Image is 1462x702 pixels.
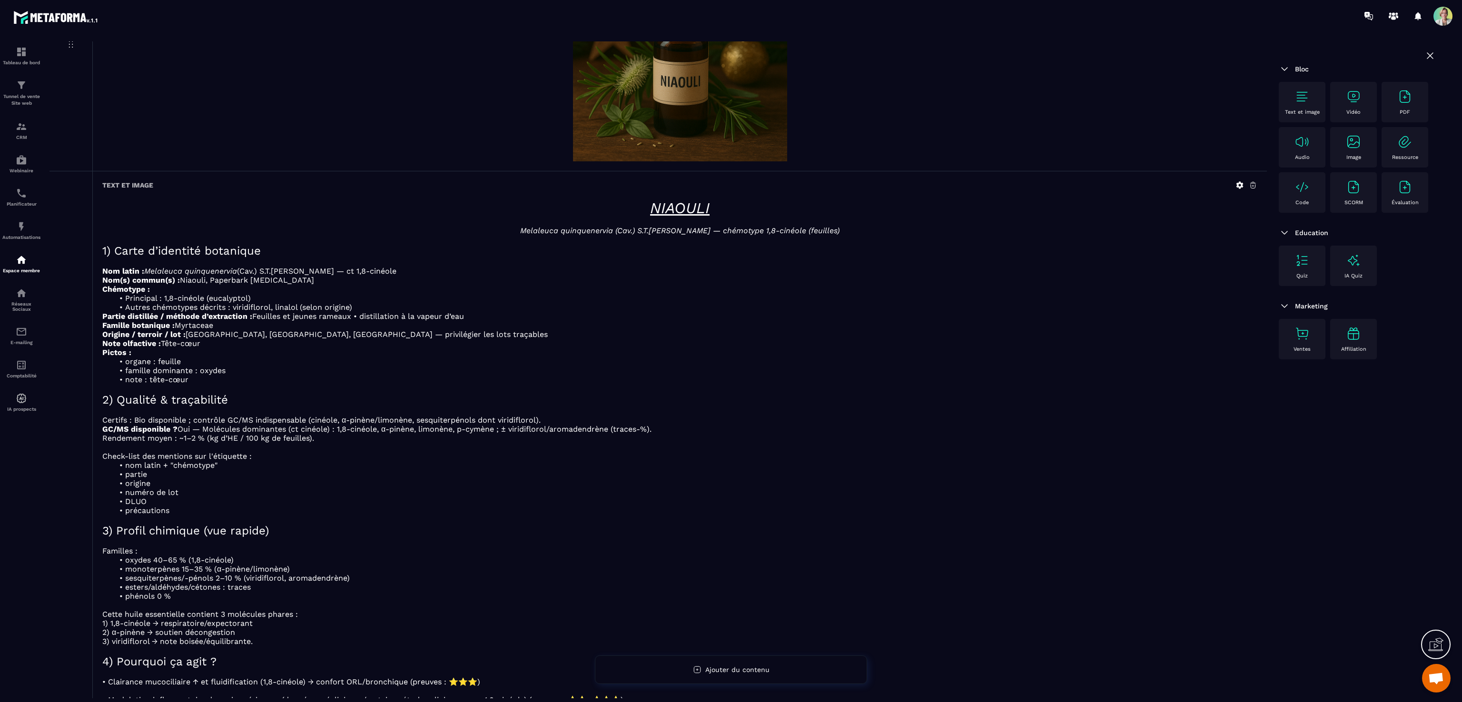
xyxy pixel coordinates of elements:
h2: 4) Pourquoi ça agit ? [102,655,1257,668]
img: text-image no-wra [1397,134,1413,149]
p: Tête‑cœur [102,339,1257,348]
a: schedulerschedulerPlanificateur [2,180,40,214]
p: [GEOGRAPHIC_DATA], [GEOGRAPHIC_DATA], [GEOGRAPHIC_DATA] — privilégier les lots traçables [102,330,1257,339]
img: automations [16,254,27,266]
p: 2) α‑pinène → soutien décongestion [102,628,1257,637]
img: arrow-down [1279,63,1290,75]
p: Image [1346,154,1361,160]
span: Marketing [1295,302,1328,310]
h2: 2) Qualité & traçabilité [102,393,1257,406]
li: note : tête‑cœur [114,375,1257,384]
p: Évaluation [1392,199,1419,206]
img: logo [13,9,99,26]
li: monoterpènes 15–35 % (α‑pinène/limonène) [114,564,1257,573]
a: formationformationCRM [2,114,40,147]
img: automations [16,154,27,166]
img: accountant [16,359,27,371]
p: Automatisations [2,235,40,240]
p: Quiz [1296,273,1308,279]
p: IA prospects [2,406,40,412]
img: text-image no-wra [1294,179,1310,195]
li: phénols 0 % [114,592,1257,601]
img: text-image no-wra [1346,134,1361,149]
img: text-image no-wra [1397,179,1413,195]
img: text-image no-wra [1346,179,1361,195]
p: Tableau de bord [2,60,40,65]
p: Code [1295,199,1309,206]
p: SCORM [1344,199,1363,206]
p: IA Quiz [1344,273,1363,279]
li: oxydes 40–65 % (1,8‑cinéole) [114,555,1257,564]
span: Ajouter du contenu [705,666,770,673]
li: numéro de lot [114,488,1257,497]
a: formationformationTableau de bord [2,39,40,72]
li: Principal : 1,8‑cinéole (eucalyptol) [114,294,1257,303]
p: Planificateur [2,201,40,207]
img: automations [16,221,27,232]
strong: Origine / terroir / lot : [102,330,186,339]
em: Melaleuca quinquenervia [144,267,237,276]
p: Réseaux Sociaux [2,301,40,312]
p: E-mailing [2,340,40,345]
a: social-networksocial-networkRéseaux Sociaux [2,280,40,319]
img: text-image no-wra [1346,89,1361,104]
a: automationsautomationsAutomatisations [2,214,40,247]
li: esters/aldéhydes/cétones : traces [114,583,1257,592]
img: text-image no-wra [1294,134,1310,149]
p: Niaouli, Paperbark [MEDICAL_DATA] [102,276,1257,285]
p: Oui — Molécules dominantes (ct cinéole) : 1,8‑cinéole, α‑pinène, limonène, p‑cymène ; ± viridiflo... [102,425,1257,434]
img: arrow-down [1279,227,1290,238]
p: Ressource [1392,154,1418,160]
img: formation [16,79,27,91]
p: Affiliation [1341,346,1366,352]
span: Education [1295,229,1328,237]
img: formation [16,46,27,58]
li: sesquiterpènes/‑pénols 2–10 % (viridiflorol, aromadendrène) [114,573,1257,583]
p: Webinaire [2,168,40,173]
a: automationsautomationsEspace membre [2,247,40,280]
strong: Nom latin : [102,267,144,276]
li: nom latin + "chémotype" [114,461,1257,470]
p: Familles : [102,546,1257,555]
p: Ventes [1294,346,1311,352]
img: text-image [1346,253,1361,268]
p: Certifs : Bio disponible ; contrôle GC/MS indispensable (cinéole, α‑pinène/limonène, sesquiterpén... [102,415,1257,425]
a: automationsautomationsWebinaire [2,147,40,180]
strong: Pictos : [102,348,131,357]
div: Ouvrir le chat [1422,664,1451,692]
p: 3) viridiflorol → note boisée/équilibrante. [102,637,1257,646]
p: Text et image [1285,109,1320,115]
p: Audio [1295,154,1310,160]
p: Espace membre [2,268,40,273]
img: automations [16,393,27,404]
p: Rendement moyen : ~1–2 % (kg d’HE / 100 kg de feuilles). [102,434,1257,443]
img: text-image no-wra [1294,326,1310,341]
strong: GC/MS disponible ? [102,425,178,434]
p: (Cav.) S.T.[PERSON_NAME] — ct 1,8‑cinéole [102,267,1257,276]
p: Feuilles et jeunes rameaux • distillation à la vapeur d’eau [102,312,1257,321]
u: NIAOULI [650,199,710,217]
li: organe : feuille [114,357,1257,366]
a: formationformationTunnel de vente Site web [2,72,40,114]
img: email [16,326,27,337]
p: Vidéo [1346,109,1361,115]
li: précautions [114,506,1257,515]
h2: 3) Profil chimique (vue rapide) [102,524,1257,537]
p: • Clairance mucociliaire ↑ et fluidification (1,8‑cinéole) → confort ORL/bronchique (preuves : ⭐⭐⭐) [102,677,1257,686]
strong: Partie distillée / méthode d’extraction : [102,312,252,321]
em: Melaleuca quinquenervia (Cav.) S.T.[PERSON_NAME] — chémotype 1,8‑cinéole (feuilles) [520,226,840,235]
p: CRM [2,135,40,140]
p: Comptabilité [2,373,40,378]
strong: Chémotype : [102,285,150,294]
strong: Famille botanique : [102,321,175,330]
span: Bloc [1295,65,1309,73]
li: Autres chémotypes décrits : viridiflorol, linalol (selon origine) [114,303,1257,312]
a: accountantaccountantComptabilité [2,352,40,386]
h6: Text et image [102,181,153,189]
li: origine [114,479,1257,488]
p: Cette huile essentielle contient 3 molécules phares : [102,610,1257,619]
p: Check‑list des mentions sur l'étiquette : [102,452,1257,461]
p: Myrtaceae [102,321,1257,330]
img: scheduler [16,188,27,199]
a: emailemailE-mailing [2,319,40,352]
